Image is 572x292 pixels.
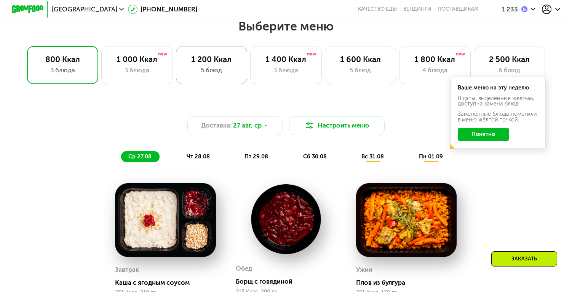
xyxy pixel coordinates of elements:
[187,153,210,160] span: чт 28.08
[26,19,547,34] h2: Выберите меню
[110,54,164,64] div: 1 000 Ккал
[128,5,197,14] a: [PHONE_NUMBER]
[407,65,462,75] div: 4 блюда
[110,65,164,75] div: 3 блюда
[201,121,232,130] span: Доставка:
[184,54,239,64] div: 1 200 Ккал
[438,6,479,13] div: поставщикам
[458,85,539,91] div: Ваше меню на эту неделю
[333,54,388,64] div: 1 600 Ккал
[333,65,388,75] div: 5 блюд
[502,6,518,13] div: 1 233
[115,279,222,287] div: Каша с ягодным соусом
[491,251,557,266] div: Заказать
[303,153,327,160] span: сб 30.08
[407,54,462,64] div: 1 800 Ккал
[356,279,463,287] div: Плов из булгура
[115,264,139,276] div: Завтрак
[482,65,537,75] div: 6 блюд
[52,6,117,13] span: [GEOGRAPHIC_DATA]
[358,6,397,13] a: Качество еды
[233,121,262,130] span: 27 авг, ср
[35,54,90,64] div: 800 Ккал
[184,65,239,75] div: 5 блюд
[236,263,252,274] div: Обед
[458,111,539,122] div: Заменённые блюда пометили в меню жёлтой точкой.
[236,278,343,286] div: Борщ с говядиной
[35,65,90,75] div: 3 блюда
[259,65,313,75] div: 3 блюда
[361,153,384,160] span: вс 31.08
[289,116,384,135] button: Настроить меню
[356,264,372,276] div: Ужин
[128,153,152,160] span: ср 27.08
[259,54,313,64] div: 1 400 Ккал
[482,54,537,64] div: 2 500 Ккал
[458,96,539,107] div: В даты, выделенные желтым, доступна замена блюд.
[403,6,431,13] a: Вендинги
[458,128,509,140] button: Понятно
[419,153,443,160] span: пн 01.09
[244,153,268,160] span: пт 29.08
